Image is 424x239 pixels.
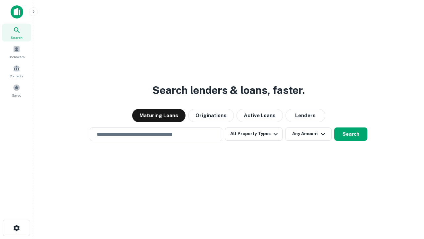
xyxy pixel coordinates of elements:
[152,82,305,98] h3: Search lenders & loans, faster.
[12,93,22,98] span: Saved
[132,109,185,122] button: Maturing Loans
[9,54,25,59] span: Borrowers
[286,109,325,122] button: Lenders
[334,127,367,141] button: Search
[2,43,31,61] a: Borrowers
[10,73,23,79] span: Contacts
[2,81,31,99] a: Saved
[2,62,31,80] a: Contacts
[225,127,283,141] button: All Property Types
[285,127,332,141] button: Any Amount
[11,35,23,40] span: Search
[2,24,31,41] a: Search
[237,109,283,122] button: Active Loans
[11,5,23,19] img: capitalize-icon.png
[188,109,234,122] button: Originations
[391,186,424,218] iframe: Chat Widget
